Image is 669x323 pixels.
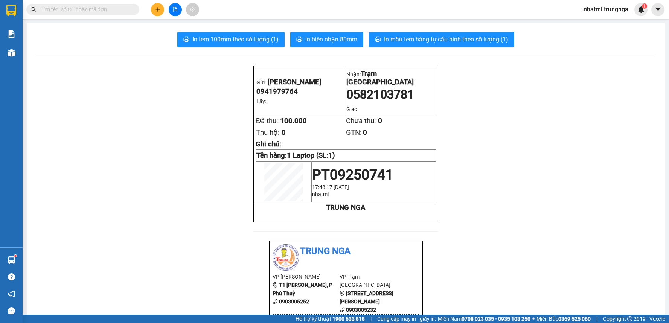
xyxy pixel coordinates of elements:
[340,291,345,296] span: environment
[638,6,645,13] img: icon-new-feature
[340,273,407,289] li: VP Trạm [GEOGRAPHIC_DATA]
[177,32,285,47] button: printerIn tem 100mm theo số lượng (1)
[346,128,362,137] span: GTN:
[6,5,16,16] img: logo-vxr
[279,299,309,305] b: 0903005252
[256,151,335,160] strong: Tên hàng:
[558,316,591,322] strong: 0369 525 060
[273,244,299,271] img: logo.jpg
[655,6,661,13] span: caret-down
[8,273,15,280] span: question-circle
[273,282,278,288] span: environment
[169,3,182,16] button: file-add
[256,140,281,148] span: Ghi chú:
[346,87,414,102] span: 0582103781
[328,151,335,160] span: 1)
[340,307,345,312] span: phone
[256,128,280,137] span: Thu hộ:
[290,32,363,47] button: printerIn biên nhận 80mm
[8,49,15,57] img: warehouse-icon
[643,3,646,9] span: 1
[8,290,15,297] span: notification
[375,36,381,43] span: printer
[578,5,634,14] span: nhatmi.trungnga
[312,184,349,190] span: 17:48:17 [DATE]
[369,32,514,47] button: printerIn mẫu tem hàng tự cấu hình theo số lượng (1)
[256,87,298,96] span: 0941979764
[31,7,37,12] span: search
[462,316,530,322] strong: 0708 023 035 - 0935 103 250
[346,106,358,112] span: Giao:
[280,117,307,125] span: 100.000
[268,78,321,86] span: [PERSON_NAME]
[340,290,393,305] b: [STREET_ADDRESS][PERSON_NAME]
[332,316,365,322] strong: 1900 633 818
[378,117,382,125] span: 0
[8,307,15,314] span: message
[312,191,329,197] span: nhatmi
[312,166,393,183] span: PT09250741
[155,7,160,12] span: plus
[273,244,419,259] li: Trung Nga
[296,36,302,43] span: printer
[192,35,279,44] span: In tem 100mm theo số lượng (1)
[305,35,357,44] span: In biên nhận 80mm
[370,315,372,323] span: |
[186,3,199,16] button: aim
[256,117,278,125] span: Đã thu:
[363,128,367,137] span: 0
[273,299,278,304] span: phone
[273,273,340,281] li: VP [PERSON_NAME]
[532,317,535,320] span: ⚪️
[326,203,365,212] strong: TRUNG NGA
[14,255,17,257] sup: 1
[296,315,365,323] span: Hỗ trợ kỹ thuật:
[256,78,345,86] p: Gửi:
[627,316,632,321] span: copyright
[651,3,664,16] button: caret-down
[346,117,376,125] span: Chưa thu:
[190,7,195,12] span: aim
[282,128,286,137] span: 0
[183,36,189,43] span: printer
[536,315,591,323] span: Miền Bắc
[8,256,15,264] img: warehouse-icon
[256,98,266,104] span: Lấy:
[287,151,335,160] span: 1 Laptop (SL:
[438,315,530,323] span: Miền Nam
[172,7,178,12] span: file-add
[346,70,435,86] p: Nhận:
[41,5,130,14] input: Tìm tên, số ĐT hoặc mã đơn
[346,70,414,86] span: Trạm [GEOGRAPHIC_DATA]
[151,3,164,16] button: plus
[384,35,508,44] span: In mẫu tem hàng tự cấu hình theo số lượng (1)
[273,282,332,296] b: T1 [PERSON_NAME], P Phú Thuỷ
[346,307,376,313] b: 0903005232
[642,3,647,9] sup: 1
[596,315,597,323] span: |
[8,30,15,38] img: solution-icon
[377,315,436,323] span: Cung cấp máy in - giấy in:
